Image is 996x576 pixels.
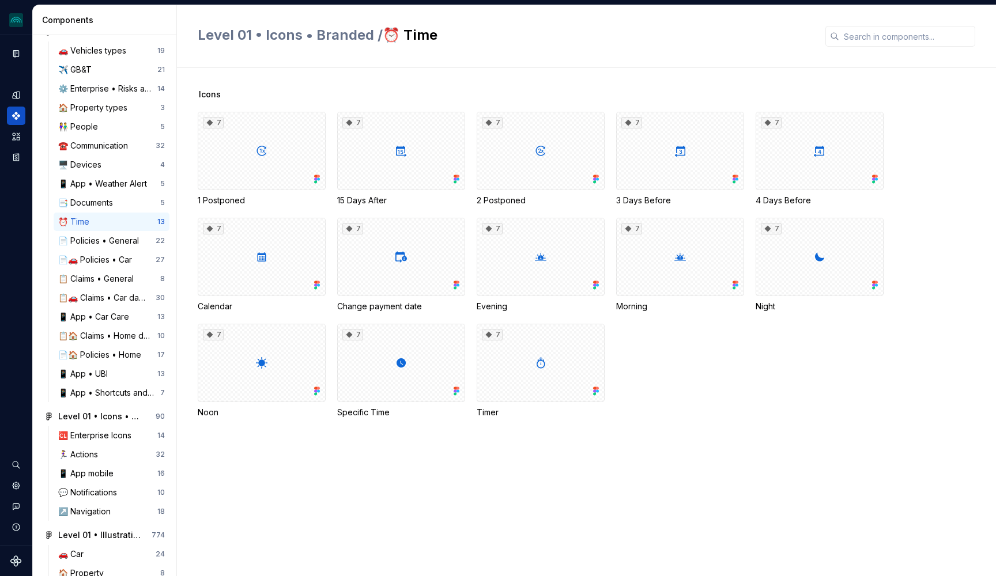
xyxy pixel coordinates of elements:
div: Timer [477,407,605,418]
div: 17 [157,350,165,359]
a: 📱 App • Weather Alert5 [54,175,169,193]
div: 10 [157,488,165,497]
div: 15 Days After [337,195,465,206]
a: 🏠 Property types3 [54,98,169,117]
div: Components [42,14,172,26]
div: Change payment date [337,301,465,312]
a: 📱 App • Car Care13 [54,308,169,326]
div: 7Change payment date [337,218,465,312]
a: ↗️ Navigation18 [54,502,169,521]
div: 📱 App • Shortcuts and menu [58,387,160,399]
a: ☎️ Communication32 [54,137,169,155]
a: 🏃‍♀️ Actions32 [54,445,169,464]
a: Components [7,107,25,125]
div: Settings [7,476,25,495]
div: 7 [203,117,224,128]
div: 📄 Policies • General [58,235,144,247]
div: 73 Days Before [616,112,744,206]
div: 🚗 Car [58,548,88,560]
div: 💬 Notifications [58,487,122,498]
div: 7 [761,223,782,234]
input: Search in components... [839,26,975,47]
div: Assets [7,127,25,146]
a: 📋 Claims • General8 [54,270,169,288]
div: 74 Days Before [756,112,884,206]
div: 📑 Documents [58,197,118,209]
a: 🚗 Car24 [54,545,169,563]
div: 27 [156,255,165,264]
a: 📄🚗 Policies • Car27 [54,251,169,269]
a: 📑 Documents5 [54,194,169,212]
div: 7 [203,223,224,234]
div: 14 [157,431,165,440]
a: ⏰ Time13 [54,213,169,231]
div: 7Noon [198,324,326,418]
div: 7Night [756,218,884,312]
div: 4 Days Before [756,195,884,206]
div: 7 [160,388,165,397]
a: 📋🏠 Claims • Home damage types10 [54,327,169,345]
div: ↗️ Navigation [58,506,115,517]
div: 8 [160,274,165,283]
div: 7 [342,329,363,340]
div: Level 01 • Illustrations [58,529,144,541]
div: ⏰ Time [58,216,94,228]
div: 30 [156,293,165,302]
div: 3 [160,103,165,112]
div: 71 Postponed [198,112,326,206]
div: 7Timer [477,324,605,418]
button: Contact support [7,497,25,516]
div: Evening [477,301,605,312]
div: 2 Postponed [477,195,605,206]
div: 90 [156,412,165,421]
div: Specific Time [337,407,465,418]
div: Morning [616,301,744,312]
div: 7 [621,117,642,128]
div: 7 [342,223,363,234]
a: 📄 Policies • General22 [54,232,169,250]
svg: Supernova Logo [10,555,22,567]
div: 7 [761,117,782,128]
span: Icons [199,89,221,100]
div: 10 [157,331,165,340]
div: 📱 App • Weather Alert [58,178,152,190]
a: Level 01 • Illustrations774 [40,526,169,544]
div: 📄🚗 Policies • Car [58,254,137,266]
a: ✈️ GB&T21 [54,60,169,79]
div: ✈️ GB&T [58,64,96,75]
span: Level 01 • Icons • Branded / [198,26,383,43]
div: 13 [157,217,165,226]
a: 📋🚗 Claims • Car damage types30 [54,289,169,307]
div: 13 [157,312,165,321]
div: Level 01 • Icons • Global [58,411,144,422]
div: 774 [152,530,165,540]
div: 7 [482,329,503,340]
div: 4 [160,160,165,169]
div: 🏠 Property types [58,102,132,113]
a: Storybook stories [7,148,25,166]
div: 7 [482,223,503,234]
div: 16 [157,469,165,478]
a: 🆑 Enterprise Icons14 [54,426,169,445]
div: 📋🚗 Claims • Car damage types [58,292,156,304]
a: 📱 App mobile16 [54,464,169,483]
div: 32 [156,450,165,459]
div: 📋 Claims • General [58,273,138,285]
div: 5 [160,198,165,207]
div: 715 Days After [337,112,465,206]
div: 📋🏠 Claims • Home damage types [58,330,157,342]
a: Design tokens [7,86,25,104]
div: ⚙️ Enterprise • Risks and LOBs [58,83,157,94]
button: Search ⌘K [7,456,25,474]
div: ☎️ Communication [58,140,133,151]
div: 13 [157,369,165,378]
div: Calendar [198,301,326,312]
div: 🚗 Vehicles types [58,45,131,56]
div: 7Specific Time [337,324,465,418]
a: Documentation [7,44,25,63]
div: 21 [157,65,165,74]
